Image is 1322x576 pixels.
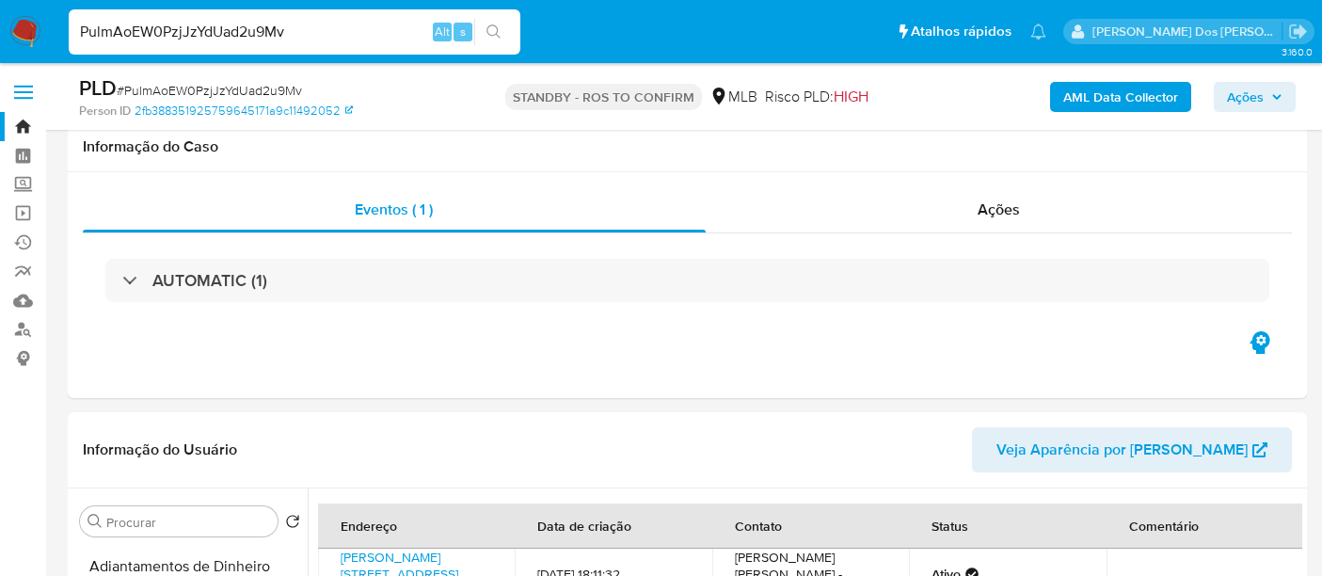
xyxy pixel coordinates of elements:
div: MLB [709,87,757,107]
button: Retornar ao pedido padrão [285,514,300,535]
th: Data de criação [515,504,711,549]
span: # PulmAoEW0PzjJzYdUad2u9Mv [117,81,302,100]
span: s [460,23,466,40]
b: PLD [79,72,117,103]
a: Notificações [1030,24,1046,40]
p: STANDBY - ROS TO CONFIRM [505,84,702,110]
input: Procurar [106,514,270,531]
b: Person ID [79,103,131,120]
input: Pesquise usuários ou casos... [69,20,520,44]
button: Ações [1214,82,1296,112]
button: AML Data Collector [1050,82,1191,112]
h3: AUTOMATIC (1) [152,270,267,291]
a: Sair [1288,22,1308,41]
p: renato.lopes@mercadopago.com.br [1092,23,1282,40]
button: search-icon [474,19,513,45]
h1: Informação do Usuário [83,440,237,459]
h1: Informação do Caso [83,137,1292,156]
button: Procurar [88,514,103,529]
span: Veja Aparência por [PERSON_NAME] [996,427,1248,472]
b: AML Data Collector [1063,82,1178,112]
button: Veja Aparência por [PERSON_NAME] [972,427,1292,472]
th: Endereço [318,504,515,549]
th: Comentário [1107,504,1303,549]
div: AUTOMATIC (1) [105,259,1269,302]
th: Status [909,504,1106,549]
span: Alt [435,23,450,40]
a: 2fb388351925759645171a9c11492052 [135,103,353,120]
th: Contato [712,504,909,549]
span: Ações [1227,82,1264,112]
span: Atalhos rápidos [911,22,1011,41]
span: Ações [978,199,1020,220]
span: Risco PLD: [765,87,868,107]
span: HIGH [834,86,868,107]
span: Eventos ( 1 ) [355,199,433,220]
